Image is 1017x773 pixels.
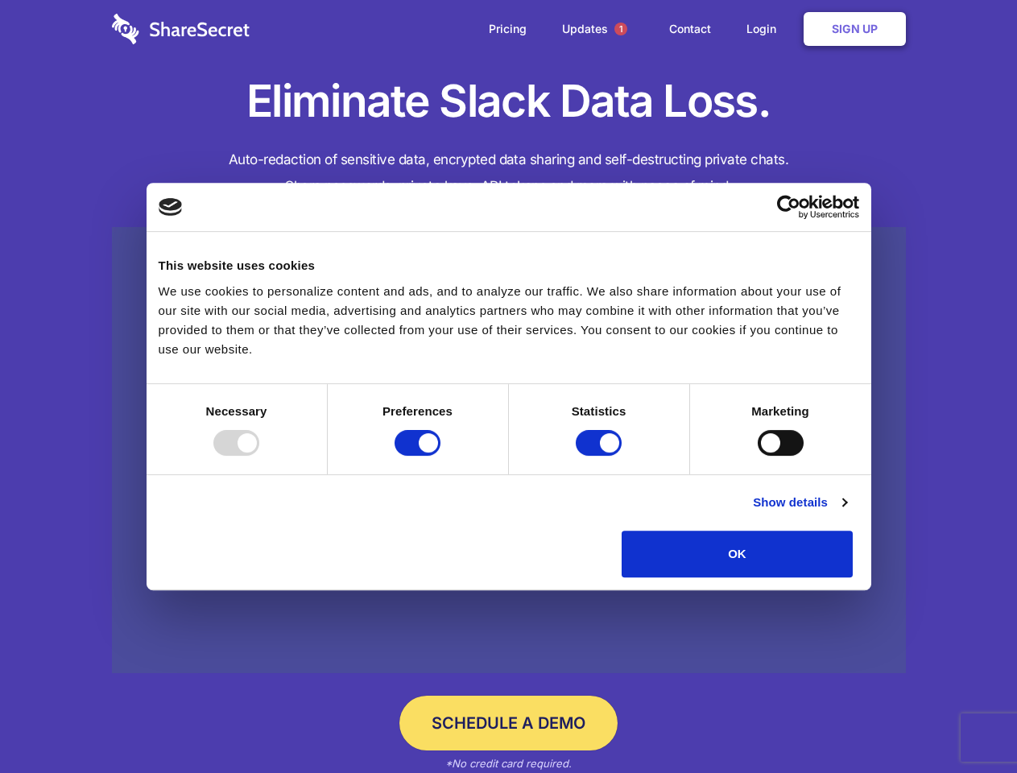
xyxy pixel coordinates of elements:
a: Wistia video thumbnail [112,227,906,674]
h1: Eliminate Slack Data Loss. [112,72,906,130]
img: logo-wordmark-white-trans-d4663122ce5f474addd5e946df7df03e33cb6a1c49d2221995e7729f52c070b2.svg [112,14,250,44]
span: 1 [614,23,627,35]
button: OK [622,531,853,577]
a: Sign Up [804,12,906,46]
a: Login [730,4,800,54]
a: Show details [753,493,846,512]
a: Pricing [473,4,543,54]
strong: Preferences [382,404,453,418]
strong: Marketing [751,404,809,418]
em: *No credit card required. [445,757,572,770]
a: Usercentrics Cookiebot - opens in a new window [718,195,859,219]
img: logo [159,198,183,216]
div: We use cookies to personalize content and ads, and to analyze our traffic. We also share informat... [159,282,859,359]
a: Contact [653,4,727,54]
strong: Necessary [206,404,267,418]
div: This website uses cookies [159,256,859,275]
h4: Auto-redaction of sensitive data, encrypted data sharing and self-destructing private chats. Shar... [112,147,906,200]
a: Schedule a Demo [399,696,618,750]
strong: Statistics [572,404,626,418]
